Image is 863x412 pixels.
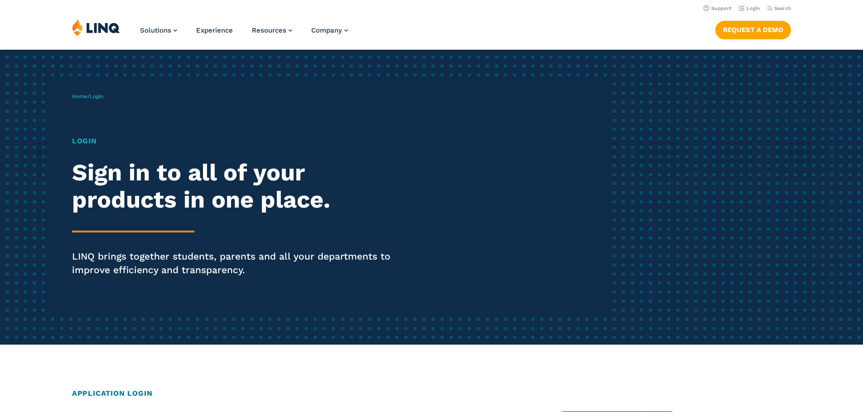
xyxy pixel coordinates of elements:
[767,5,791,12] button: Open Search Bar
[252,26,292,34] a: Resources
[311,26,348,34] a: Company
[311,26,342,34] span: Company
[72,19,120,36] img: LINQ | K‑12 Software
[252,26,286,34] span: Resources
[140,19,348,49] nav: Primary Navigation
[739,5,760,11] a: Login
[140,26,171,34] span: Solutions
[72,388,791,399] h2: Application Login
[704,5,732,11] a: Support
[90,93,103,99] span: Login
[72,93,103,99] span: /
[715,19,791,39] nav: Button Navigation
[140,26,177,34] a: Solutions
[196,26,233,34] a: Experience
[72,159,405,213] h2: Sign in to all of your products in one place.
[72,93,87,99] a: Home
[715,21,791,39] a: Request a Demo
[774,5,791,11] span: Search
[72,136,405,147] h1: Login
[72,250,405,277] p: LINQ brings together students, parents and all your departments to improve efficiency and transpa...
